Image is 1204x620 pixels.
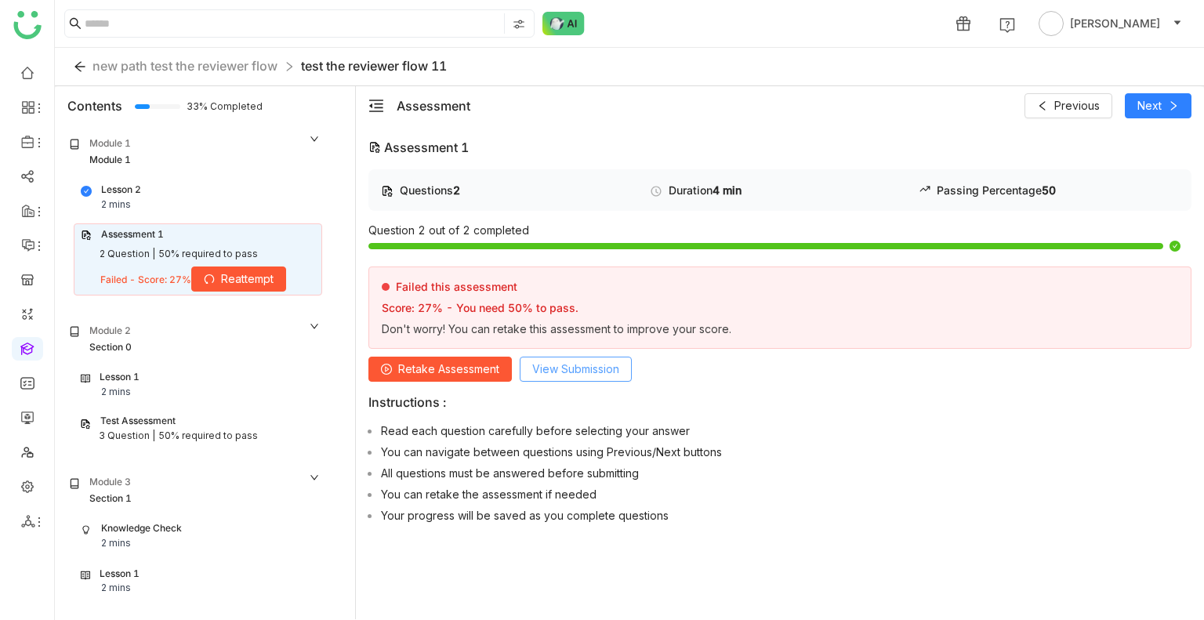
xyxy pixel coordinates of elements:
[89,324,131,339] div: Module 2
[381,486,1191,501] li: You can retake the assessment if needed
[99,429,155,444] div: 3 Question |
[101,227,164,242] div: Assessment 1
[382,301,731,314] p: Score: 27% - You need 50% to pass.
[381,444,1191,459] li: You can navigate between questions using Previous/Next buttons
[396,280,517,293] p: Failed this assessment
[381,507,1191,522] li: Your progress will be saved as you complete questions
[381,465,1191,480] li: All questions must be answered before submitting
[101,198,131,212] div: 2 mins
[301,58,447,74] span: test the reviewer flow 11
[368,138,1191,157] div: Assessment 1
[100,370,140,385] div: Lesson 1
[101,183,141,198] div: Lesson 2
[101,581,131,596] div: 2 mins
[158,429,258,444] div: 50% required to pass
[67,96,122,115] div: Contents
[89,153,131,168] div: Module 1
[81,570,90,581] img: lesson.svg
[397,96,470,115] div: Assessment
[89,475,131,490] div: Module 3
[381,422,1191,437] li: Read each question carefully before selecting your answer
[58,464,332,517] div: Module 3Section 1
[1137,97,1162,114] span: Next
[368,357,512,382] button: Retake Assessment
[1039,11,1064,36] img: avatar
[1070,15,1160,32] span: [PERSON_NAME]
[382,322,731,335] p: Don't worry! You can retake this assessment to improve your score.
[368,141,381,154] img: type
[158,247,258,262] div: 50% required to pass
[1024,93,1112,118] button: Previous
[1125,93,1191,118] button: Next
[937,183,1042,197] span: Passing Percentage
[89,136,131,151] div: Module 1
[542,12,585,35] img: ask-buddy-normal.svg
[368,223,1191,254] div: Question 2 out of 2 completed
[81,524,92,535] img: knowledge_check.svg
[368,394,1191,410] p: Instructions :
[81,230,92,241] img: assessment.svg
[999,17,1015,33] img: help.svg
[81,373,90,384] img: lesson.svg
[191,266,286,292] button: Reattempt
[101,385,131,400] div: 2 mins
[1054,97,1100,114] span: Previous
[80,419,91,430] img: assessment.svg
[713,183,742,197] span: 4 min
[398,361,499,378] span: Retake Assessment
[101,536,131,551] div: 2 mins
[58,313,332,366] div: Module 2Section 0
[92,58,277,74] span: new path test the reviewer flow
[1042,183,1056,197] span: 50
[381,185,393,198] img: type
[187,102,205,111] span: 33% Completed
[89,340,132,355] div: Section 0
[89,491,132,506] div: Section 1
[221,270,274,288] span: Reattempt
[100,567,140,582] div: Lesson 1
[101,521,182,536] div: Knowledge Check
[650,185,662,198] img: type
[13,11,42,39] img: logo
[58,125,332,179] div: Module 1Module 1
[400,183,453,197] span: Questions
[453,183,460,197] span: 2
[669,183,713,197] span: Duration
[520,357,632,382] button: View Submission
[532,361,619,378] span: View Submission
[100,266,286,292] div: Failed - Score: 27%
[100,247,155,262] div: 2 Question |
[513,18,525,31] img: search-type.svg
[100,414,176,429] div: Test Assessment
[1035,11,1185,36] button: [PERSON_NAME]
[368,98,384,114] button: menu-fold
